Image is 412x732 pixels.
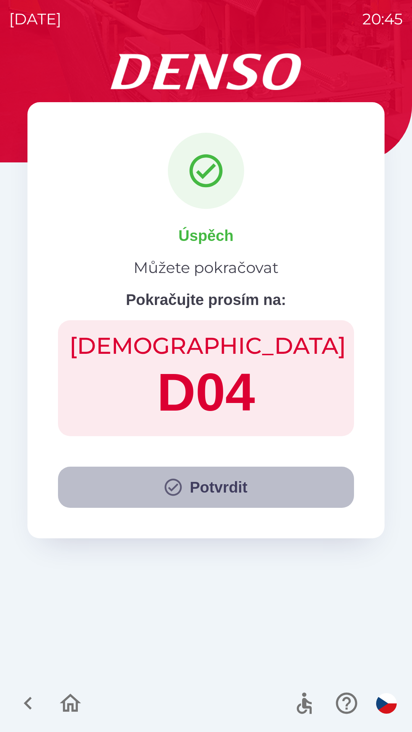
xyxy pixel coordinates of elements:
h2: [DEMOGRAPHIC_DATA] [69,332,343,360]
p: [DATE] [9,8,61,30]
h1: D04 [69,360,343,425]
p: 20:45 [362,8,403,30]
p: Pokračujte prosím na: [126,288,286,311]
img: cs flag [376,693,397,714]
button: Potvrdit [58,467,354,508]
p: Můžete pokračovat [134,256,278,279]
p: Úspěch [179,224,234,247]
img: Logo [27,53,385,90]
